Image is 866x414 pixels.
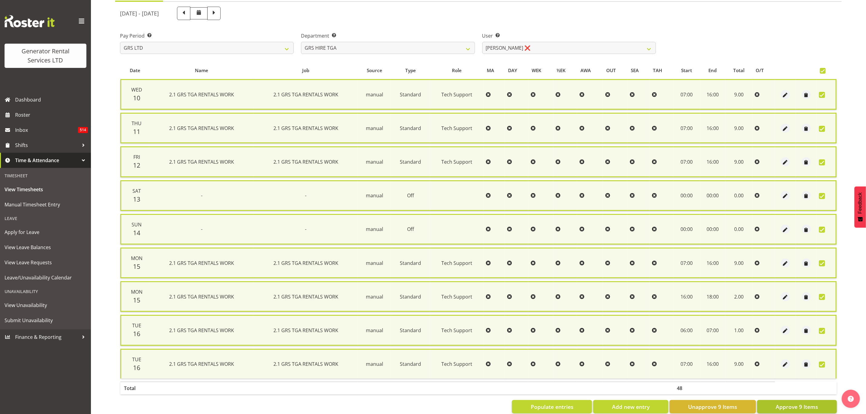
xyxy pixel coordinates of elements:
span: DAY [508,67,517,74]
td: 9.00 [725,349,752,379]
label: Pay Period [120,32,294,39]
span: 2.1 GRS TGA RENTALS WORK [169,327,234,334]
span: Source [367,67,382,74]
span: Mon [131,289,142,295]
td: 00:00 [700,180,726,211]
span: View Timesheets [5,185,86,194]
span: MA [487,67,494,74]
span: Fri [133,154,140,160]
td: 0.00 [725,180,752,211]
img: help-xxl-2.png [848,396,854,402]
button: Feedback - Show survey [854,186,866,228]
span: Unapprove 9 Items [688,403,737,411]
td: Standard [391,315,430,346]
span: Inbox [15,125,78,135]
span: Time & Attendance [15,156,79,165]
span: ½EK [557,67,566,74]
td: Standard [391,248,430,278]
label: User [482,32,656,39]
span: Sun [132,221,142,228]
td: 07:00 [700,315,726,346]
span: 16 [133,329,140,338]
span: TAH [653,67,662,74]
span: 14 [133,229,140,237]
a: Apply for Leave [2,225,89,240]
td: 9.00 [725,146,752,177]
span: OUT [606,67,616,74]
td: 18:00 [700,281,726,312]
span: 514 [78,127,88,133]
span: Tech Support [441,125,472,132]
span: Job [302,67,309,74]
span: Add new entry [612,403,650,411]
span: Feedback [858,192,863,214]
div: Leave [2,212,89,225]
span: 2.1 GRS TGA RENTALS WORK [273,327,338,334]
td: 00:00 [674,180,700,211]
span: Name [195,67,209,74]
span: 2.1 GRS TGA RENTALS WORK [273,91,338,98]
span: 2.1 GRS TGA RENTALS WORK [169,260,234,266]
span: End [709,67,717,74]
span: 2.1 GRS TGA RENTALS WORK [273,260,338,266]
button: Unapprove 9 Items [670,400,756,413]
span: manual [366,125,383,132]
span: - [201,226,202,232]
span: Populate entries [531,403,573,411]
span: manual [366,260,383,266]
td: 07:00 [674,349,700,379]
td: 0.00 [725,214,752,245]
div: Unavailability [2,285,89,298]
span: 16 [133,363,140,372]
td: 00:00 [700,214,726,245]
span: Thu [132,120,142,127]
a: View Timesheets [2,182,89,197]
span: 2.1 GRS TGA RENTALS WORK [169,125,234,132]
span: Total [733,67,744,74]
span: - [201,192,202,199]
span: Wed [131,86,142,93]
td: 2.00 [725,281,752,312]
th: 48 [674,382,700,394]
span: Sat [132,188,141,194]
button: Add new entry [593,400,668,413]
td: Off [391,180,430,211]
span: Tech Support [441,260,472,266]
span: - [305,226,306,232]
span: Approve 9 Items [776,403,818,411]
a: View Unavailability [2,298,89,313]
a: View Leave Requests [2,255,89,270]
td: 9.00 [725,79,752,110]
td: 1.00 [725,315,752,346]
span: manual [366,91,383,98]
td: Standard [391,281,430,312]
td: Standard [391,113,430,143]
td: 07:00 [674,113,700,143]
span: manual [366,192,383,199]
span: Tue [132,356,141,363]
td: 16:00 [700,349,726,379]
span: Role [452,67,462,74]
span: WEK [532,67,542,74]
label: Department [301,32,475,39]
span: Tue [132,322,141,329]
td: 9.00 [725,248,752,278]
span: Type [405,67,416,74]
span: View Leave Requests [5,258,86,267]
span: manual [366,327,383,334]
img: Rosterit website logo [5,15,55,27]
span: 13 [133,195,140,203]
span: 2.1 GRS TGA RENTALS WORK [273,159,338,165]
a: Manual Timesheet Entry [2,197,89,212]
span: Tech Support [441,91,472,98]
span: Submit Unavailability [5,316,86,325]
span: 15 [133,296,140,304]
span: manual [366,293,383,300]
span: SEA [631,67,639,74]
span: Manual Timesheet Entry [5,200,86,209]
td: Off [391,214,430,245]
span: O/T [756,67,764,74]
span: Date [130,67,140,74]
td: 06:00 [674,315,700,346]
td: Standard [391,79,430,110]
